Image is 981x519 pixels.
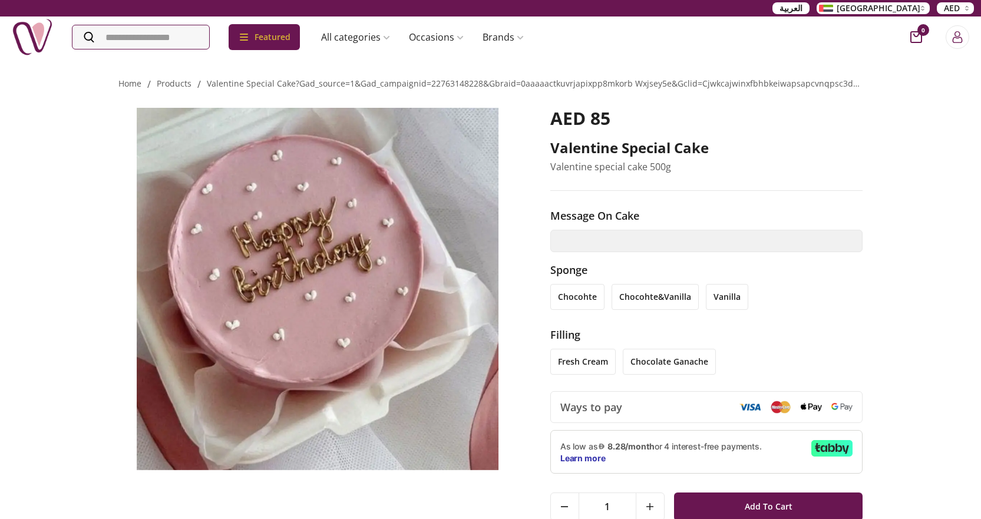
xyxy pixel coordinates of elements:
[612,284,699,310] li: chocohte&vanilla
[944,2,960,14] span: AED
[837,2,920,14] span: [GEOGRAPHIC_DATA]
[560,399,622,415] span: Ways to pay
[473,25,533,49] a: Brands
[819,5,833,12] img: Arabic_dztd3n.png
[937,2,974,14] button: AED
[917,24,929,36] span: 0
[147,77,151,91] li: /
[12,16,53,58] img: Nigwa-uae-gifts
[745,496,792,517] span: Add To Cart
[706,284,748,310] li: vanilla
[157,78,191,89] a: products
[817,2,930,14] button: [GEOGRAPHIC_DATA]
[550,106,610,130] span: AED 85
[118,108,517,470] img: Valentine special cake
[739,403,761,411] img: Visa
[399,25,473,49] a: Occasions
[910,31,922,43] button: cart-button
[312,25,399,49] a: All categories
[550,326,863,343] h3: filling
[770,401,791,413] img: Mastercard
[197,77,201,91] li: /
[801,403,822,412] img: Apple Pay
[831,403,853,411] img: Google Pay
[118,78,141,89] a: Home
[550,138,863,157] h2: Valentine special cake
[779,2,802,14] span: العربية
[550,207,863,224] h3: Message on cake
[550,160,863,174] p: Valentine special cake 500g
[550,262,863,278] h3: Sponge
[72,25,209,49] input: Search
[550,284,605,310] li: chocohte
[946,25,969,49] button: Login
[550,349,616,375] li: fresh cream
[229,24,300,50] div: Featured
[623,349,716,375] li: chocolate ganache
